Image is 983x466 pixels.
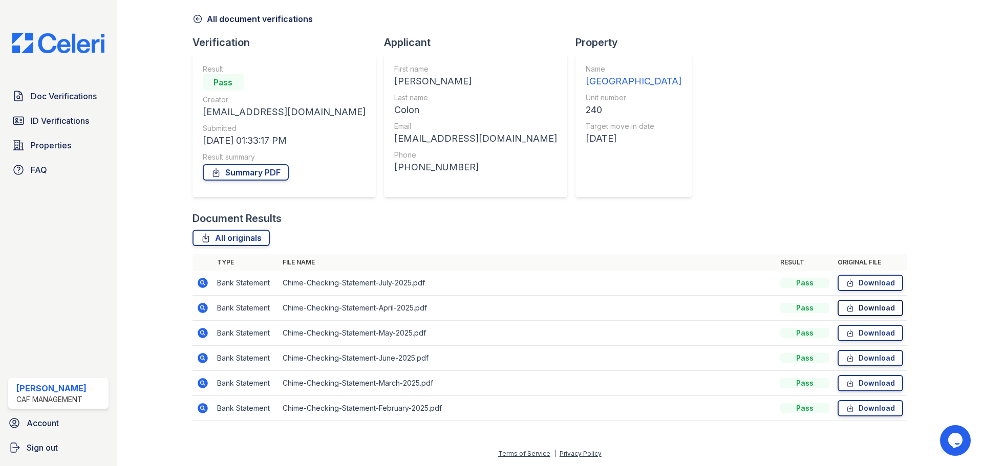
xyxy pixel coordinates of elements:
td: Chime-Checking-Statement-February-2025.pdf [279,396,776,421]
div: [PERSON_NAME] [16,382,87,394]
iframe: chat widget [940,425,973,456]
td: Bank Statement [213,321,279,346]
div: Email [394,121,557,131]
span: Account [27,417,59,429]
a: Terms of Service [498,450,550,457]
div: CAF Management [16,394,87,405]
a: Download [838,375,903,391]
td: Bank Statement [213,296,279,321]
td: Chime-Checking-Statement-April-2025.pdf [279,296,776,321]
div: Colon [394,103,557,117]
span: Doc Verifications [31,90,97,102]
div: Pass [780,378,829,388]
div: | [554,450,556,457]
a: Account [4,413,113,433]
a: Download [838,275,903,291]
span: FAQ [31,164,47,176]
div: 240 [586,103,681,117]
a: All document verifications [193,13,313,25]
div: Last name [394,93,557,103]
a: Download [838,325,903,341]
span: ID Verifications [31,115,89,127]
div: [EMAIL_ADDRESS][DOMAIN_NAME] [394,131,557,146]
div: Unit number [586,93,681,103]
td: Bank Statement [213,346,279,371]
span: Sign out [27,441,58,454]
div: Pass [780,303,829,313]
td: Bank Statement [213,371,279,396]
img: CE_Logo_Blue-a8612792a0a2168367f1c8372b55b34899dd931a85d93a1a3d3e32e68fde9ad4.png [4,33,113,53]
span: Properties [31,139,71,151]
a: Download [838,350,903,366]
th: Result [776,254,834,271]
div: Submitted [203,123,366,134]
td: Bank Statement [213,271,279,296]
div: Document Results [193,211,282,226]
div: Pass [780,328,829,338]
div: Pass [780,403,829,413]
a: All originals [193,230,270,246]
div: [DATE] [586,131,681,146]
td: Bank Statement [213,396,279,421]
a: FAQ [8,160,109,180]
a: ID Verifications [8,110,109,131]
div: [DATE] 01:33:17 PM [203,134,366,148]
th: Type [213,254,279,271]
th: Original file [834,254,907,271]
div: Target move in date [586,121,681,131]
div: Pass [203,74,244,91]
a: Sign out [4,437,113,458]
a: Download [838,300,903,316]
div: [EMAIL_ADDRESS][DOMAIN_NAME] [203,105,366,119]
div: [PHONE_NUMBER] [394,160,557,174]
td: Chime-Checking-Statement-March-2025.pdf [279,371,776,396]
a: Privacy Policy [560,450,602,457]
a: Download [838,400,903,416]
div: Pass [780,353,829,363]
div: Verification [193,35,384,50]
div: First name [394,64,557,74]
div: Result [203,64,366,74]
div: [GEOGRAPHIC_DATA] [586,74,681,88]
a: Summary PDF [203,164,289,181]
div: Name [586,64,681,74]
div: [PERSON_NAME] [394,74,557,88]
div: Property [575,35,700,50]
td: Chime-Checking-Statement-May-2025.pdf [279,321,776,346]
a: Doc Verifications [8,86,109,106]
div: Phone [394,150,557,160]
div: Pass [780,278,829,288]
div: Creator [203,95,366,105]
td: Chime-Checking-Statement-July-2025.pdf [279,271,776,296]
a: Properties [8,135,109,156]
td: Chime-Checking-Statement-June-2025.pdf [279,346,776,371]
div: Applicant [384,35,575,50]
a: Name [GEOGRAPHIC_DATA] [586,64,681,88]
th: File name [279,254,776,271]
div: Result summary [203,152,366,162]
